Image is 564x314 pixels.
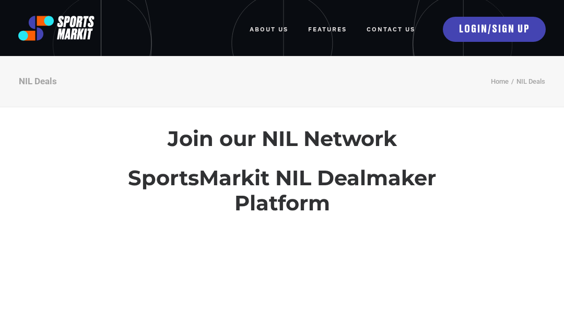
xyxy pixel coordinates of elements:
[19,75,57,87] div: NIL Deals
[491,77,509,85] a: Home
[443,17,546,42] a: LOGIN/SIGN UP
[113,165,451,216] h2: SportsMarkit NIL Dealmaker Platform
[367,18,415,41] a: Contact Us
[250,18,288,41] a: ABOUT US
[113,126,451,151] h2: Join our NIL Network
[308,18,347,41] a: FEATURES
[509,76,545,88] li: NIL Deals
[18,16,95,41] img: logo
